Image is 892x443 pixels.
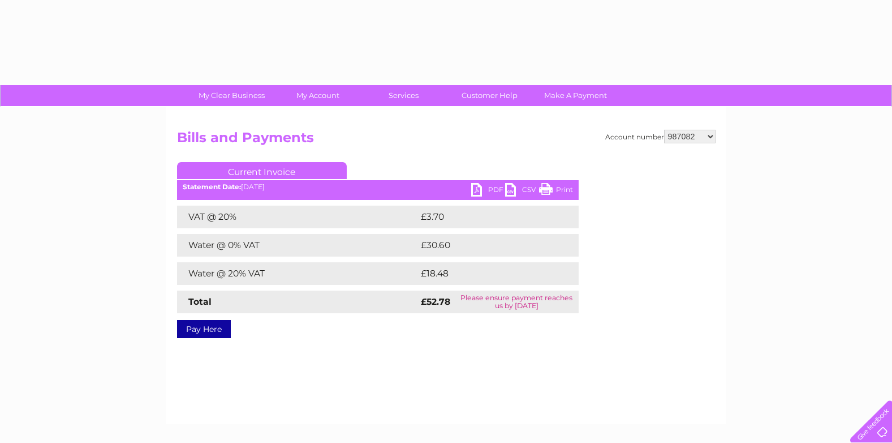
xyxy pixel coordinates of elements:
td: £3.70 [418,206,552,228]
td: Water @ 0% VAT [177,234,418,257]
strong: £52.78 [421,296,450,307]
h2: Bills and Payments [177,130,716,151]
a: Make A Payment [529,85,622,106]
td: VAT @ 20% [177,206,418,228]
b: Statement Date: [183,182,241,191]
td: Please ensure payment reaches us by [DATE] [455,291,579,313]
a: Services [357,85,450,106]
a: Customer Help [443,85,536,106]
a: Pay Here [177,320,231,338]
a: CSV [505,183,539,199]
div: Account number [605,130,716,143]
a: PDF [471,183,505,199]
td: £18.48 [418,262,555,285]
div: [DATE] [177,183,579,191]
strong: Total [188,296,212,307]
td: £30.60 [418,234,557,257]
a: Print [539,183,573,199]
a: My Clear Business [185,85,278,106]
a: My Account [271,85,364,106]
a: Current Invoice [177,162,347,179]
td: Water @ 20% VAT [177,262,418,285]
